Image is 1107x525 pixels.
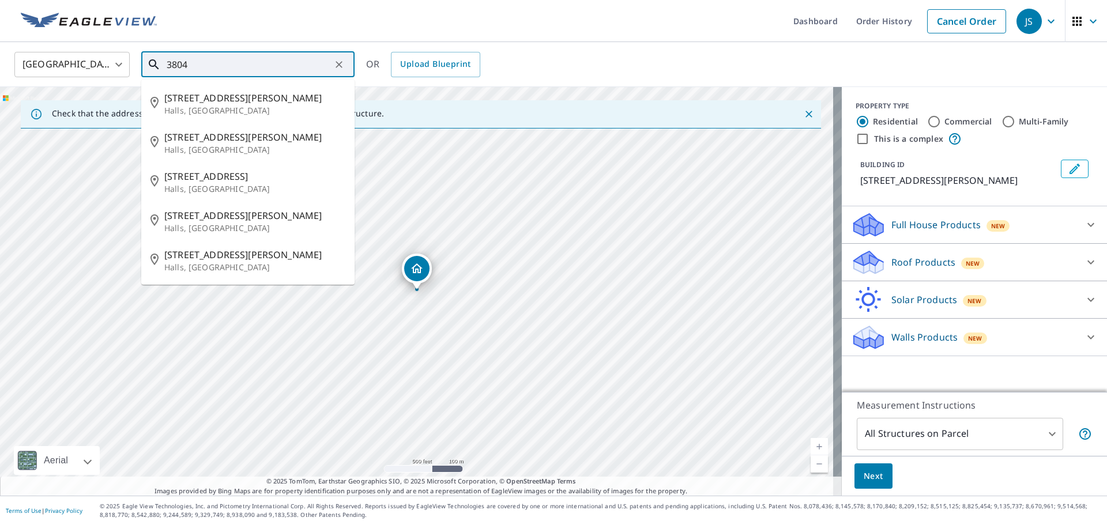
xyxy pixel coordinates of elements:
div: OR [366,52,480,77]
a: Terms of Use [6,507,42,515]
span: New [967,296,982,305]
span: © 2025 TomTom, Earthstar Geographics SIO, © 2025 Microsoft Corporation, © [266,477,576,486]
div: [GEOGRAPHIC_DATA] [14,48,130,81]
div: Aerial [40,446,71,475]
div: Aerial [14,446,100,475]
label: This is a complex [874,133,943,145]
div: Full House ProductsNew [851,211,1098,239]
p: Walls Products [891,330,958,344]
a: Privacy Policy [45,507,82,515]
p: Check that the address is accurate, then drag the marker over the correct structure. [52,108,384,119]
span: New [991,221,1006,231]
label: Commercial [944,116,992,127]
p: Halls, [GEOGRAPHIC_DATA] [164,262,345,273]
span: [STREET_ADDRESS][PERSON_NAME] [164,130,345,144]
div: Dropped pin, building 1, Residential property, 401 Saint Jean St Florissant, MO 63031 [402,254,432,289]
div: Walls ProductsNew [851,323,1098,351]
div: PROPERTY TYPE [856,101,1093,111]
button: Clear [331,56,347,73]
p: Roof Products [891,255,955,269]
span: Upload Blueprint [400,57,470,71]
img: EV Logo [21,13,157,30]
span: [STREET_ADDRESS][PERSON_NAME] [164,248,345,262]
a: Current Level 16, Zoom Out [811,455,828,473]
p: Halls, [GEOGRAPHIC_DATA] [164,105,345,116]
input: Search by address or latitude-longitude [167,48,331,81]
span: New [968,334,982,343]
div: JS [1016,9,1042,34]
p: | [6,507,82,514]
button: Next [854,463,893,489]
span: Next [864,469,883,484]
p: Solar Products [891,293,957,307]
span: [STREET_ADDRESS][PERSON_NAME] [164,209,345,222]
p: Halls, [GEOGRAPHIC_DATA] [164,183,345,195]
p: Halls, [GEOGRAPHIC_DATA] [164,144,345,156]
div: All Structures on Parcel [857,418,1063,450]
div: Roof ProductsNew [851,248,1098,276]
a: Cancel Order [927,9,1006,33]
a: Terms [557,477,576,485]
p: Halls, [GEOGRAPHIC_DATA] [164,222,345,234]
span: New [966,259,980,268]
p: Full House Products [891,218,981,232]
p: © 2025 Eagle View Technologies, Inc. and Pictometry International Corp. All Rights Reserved. Repo... [100,502,1101,519]
span: [STREET_ADDRESS] [164,169,345,183]
a: Current Level 16, Zoom In [811,438,828,455]
p: Measurement Instructions [857,398,1092,412]
div: Solar ProductsNew [851,286,1098,314]
p: [STREET_ADDRESS][PERSON_NAME] [860,173,1056,187]
a: OpenStreetMap [506,477,555,485]
span: Your report will include each building or structure inside the parcel boundary. In some cases, du... [1078,427,1092,441]
p: BUILDING ID [860,160,905,169]
label: Residential [873,116,918,127]
a: Upload Blueprint [391,52,480,77]
span: [STREET_ADDRESS][PERSON_NAME] [164,91,345,105]
label: Multi-Family [1019,116,1069,127]
button: Edit building 1 [1061,160,1089,178]
button: Close [801,107,816,122]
